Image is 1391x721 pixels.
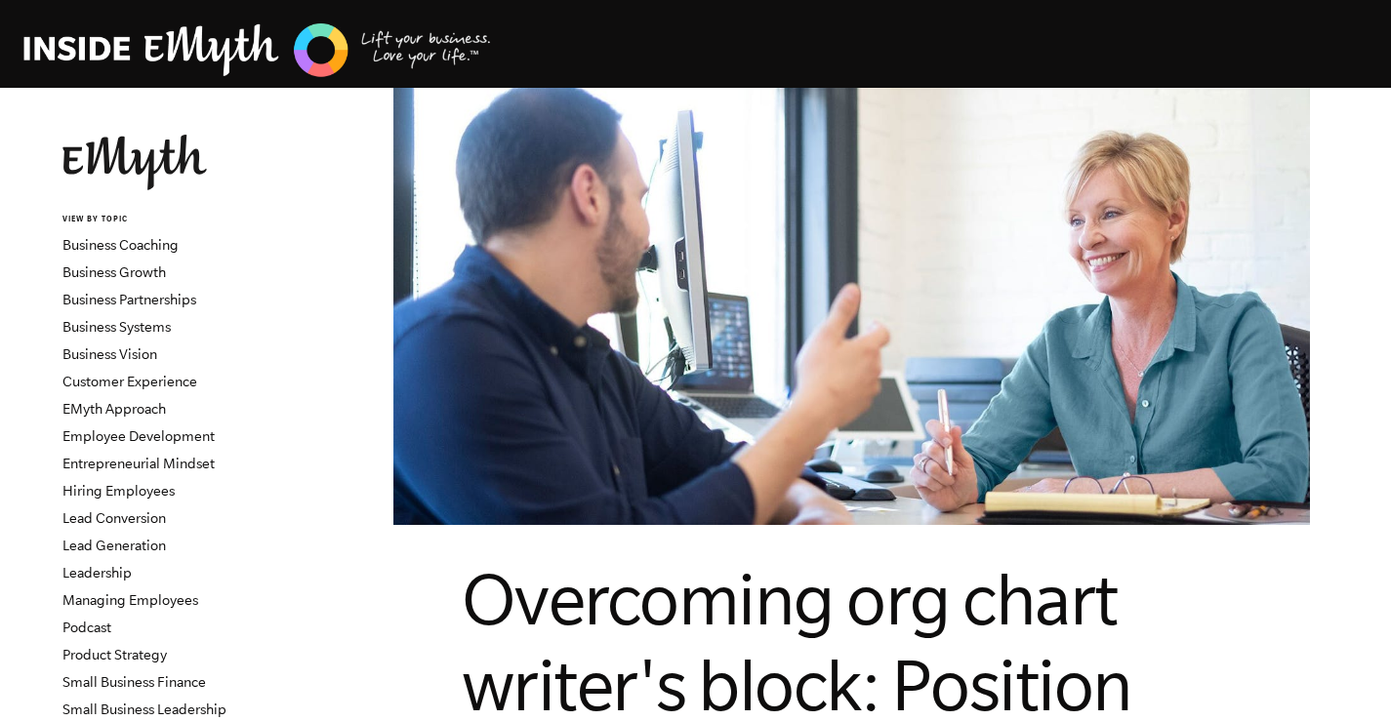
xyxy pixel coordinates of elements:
[62,674,206,690] a: Small Business Finance
[23,20,492,80] img: EMyth Business Coaching
[62,264,166,280] a: Business Growth
[62,565,132,581] a: Leadership
[62,592,198,608] a: Managing Employees
[62,510,166,526] a: Lead Conversion
[62,428,215,444] a: Employee Development
[62,214,298,226] h6: VIEW BY TOPIC
[62,483,175,499] a: Hiring Employees
[62,456,215,471] a: Entrepreneurial Mindset
[62,701,226,717] a: Small Business Leadership
[62,319,171,335] a: Business Systems
[62,647,167,662] a: Product Strategy
[62,346,157,362] a: Business Vision
[62,374,197,389] a: Customer Experience
[62,401,166,417] a: EMyth Approach
[62,135,207,190] img: EMyth
[62,538,166,553] a: Lead Generation
[62,620,111,635] a: Podcast
[62,292,196,307] a: Business Partnerships
[62,237,179,253] a: Business Coaching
